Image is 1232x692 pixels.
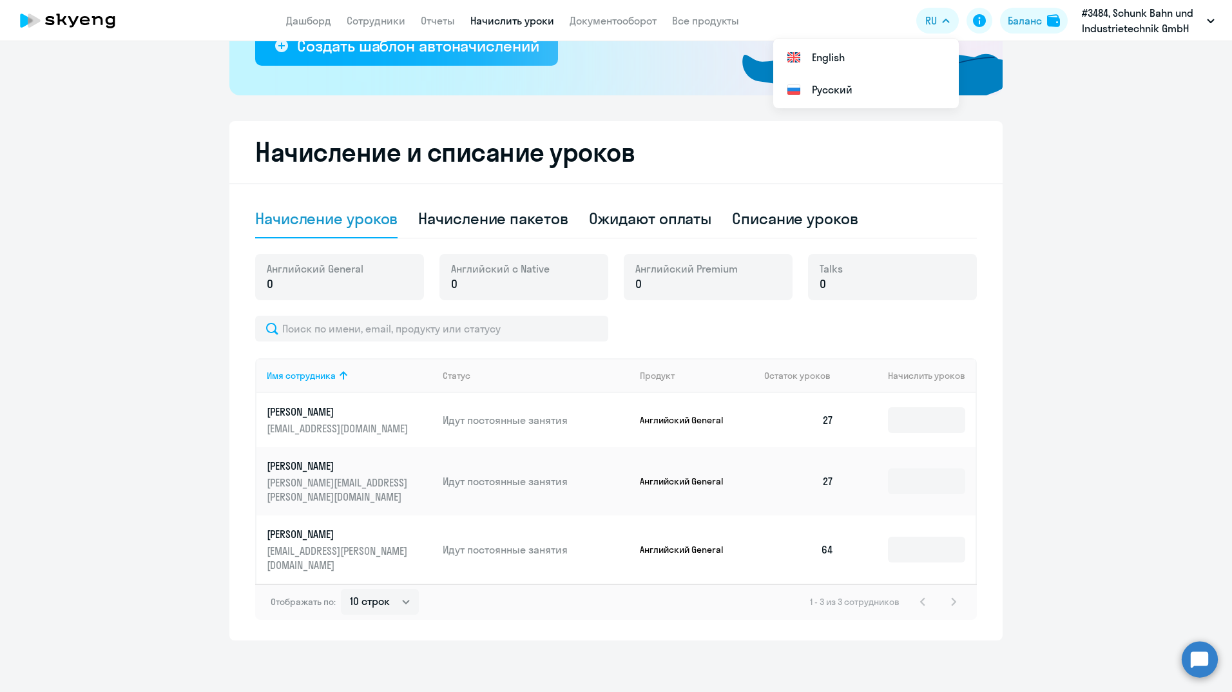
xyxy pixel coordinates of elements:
div: Продукт [640,370,755,381]
div: Статус [443,370,470,381]
span: Английский Premium [635,262,738,276]
span: Остаток уроков [764,370,831,381]
a: Все продукты [672,14,739,27]
div: Статус [443,370,630,381]
p: [PERSON_NAME] [267,527,411,541]
a: Дашборд [286,14,331,27]
div: Ожидают оплаты [589,208,712,229]
span: Отображать по: [271,596,336,608]
div: Начисление уроков [255,208,398,229]
p: Английский General [640,544,736,555]
div: Остаток уроков [764,370,844,381]
span: Английский General [267,262,363,276]
p: Идут постоянные занятия [443,413,630,427]
button: #3484, Schunk Bahn und Industrietechnik GmbH [1075,5,1221,36]
div: Списание уроков [732,208,858,229]
p: Идут постоянные занятия [443,543,630,557]
p: [PERSON_NAME] [267,459,411,473]
p: [PERSON_NAME] [267,405,411,419]
p: #3484, Schunk Bahn und Industrietechnik GmbH [1082,5,1202,36]
p: [EMAIL_ADDRESS][PERSON_NAME][DOMAIN_NAME] [267,544,411,572]
p: Английский General [640,476,736,487]
div: Имя сотрудника [267,370,336,381]
button: RU [916,8,959,34]
td: 27 [754,447,844,515]
a: Отчеты [421,14,455,27]
p: [PERSON_NAME][EMAIL_ADDRESS][PERSON_NAME][DOMAIN_NAME] [267,476,411,504]
span: 1 - 3 из 3 сотрудников [810,596,900,608]
a: Сотрудники [347,14,405,27]
a: [PERSON_NAME][EMAIL_ADDRESS][DOMAIN_NAME] [267,405,432,436]
div: Создать шаблон автоначислений [297,35,539,56]
p: Английский General [640,414,736,426]
td: 27 [754,393,844,447]
span: 0 [267,276,273,293]
a: Начислить уроки [470,14,554,27]
span: 0 [820,276,826,293]
th: Начислить уроков [844,358,976,393]
button: Балансbalance [1000,8,1068,34]
h2: Начисление и списание уроков [255,137,977,168]
span: Talks [820,262,843,276]
span: 0 [635,276,642,293]
div: Начисление пакетов [418,208,568,229]
a: Документооборот [570,14,657,27]
td: 64 [754,515,844,584]
button: Создать шаблон автоначислений [255,27,558,66]
img: Русский [786,82,802,97]
img: English [786,50,802,65]
div: Продукт [640,370,675,381]
p: Идут постоянные занятия [443,474,630,488]
p: [EMAIL_ADDRESS][DOMAIN_NAME] [267,421,411,436]
input: Поиск по имени, email, продукту или статусу [255,316,608,341]
img: balance [1047,14,1060,27]
ul: RU [773,39,959,108]
div: Имя сотрудника [267,370,432,381]
span: 0 [451,276,457,293]
span: RU [925,13,937,28]
div: Баланс [1008,13,1042,28]
a: [PERSON_NAME][PERSON_NAME][EMAIL_ADDRESS][PERSON_NAME][DOMAIN_NAME] [267,459,432,504]
span: Английский с Native [451,262,550,276]
a: [PERSON_NAME][EMAIL_ADDRESS][PERSON_NAME][DOMAIN_NAME] [267,527,432,572]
